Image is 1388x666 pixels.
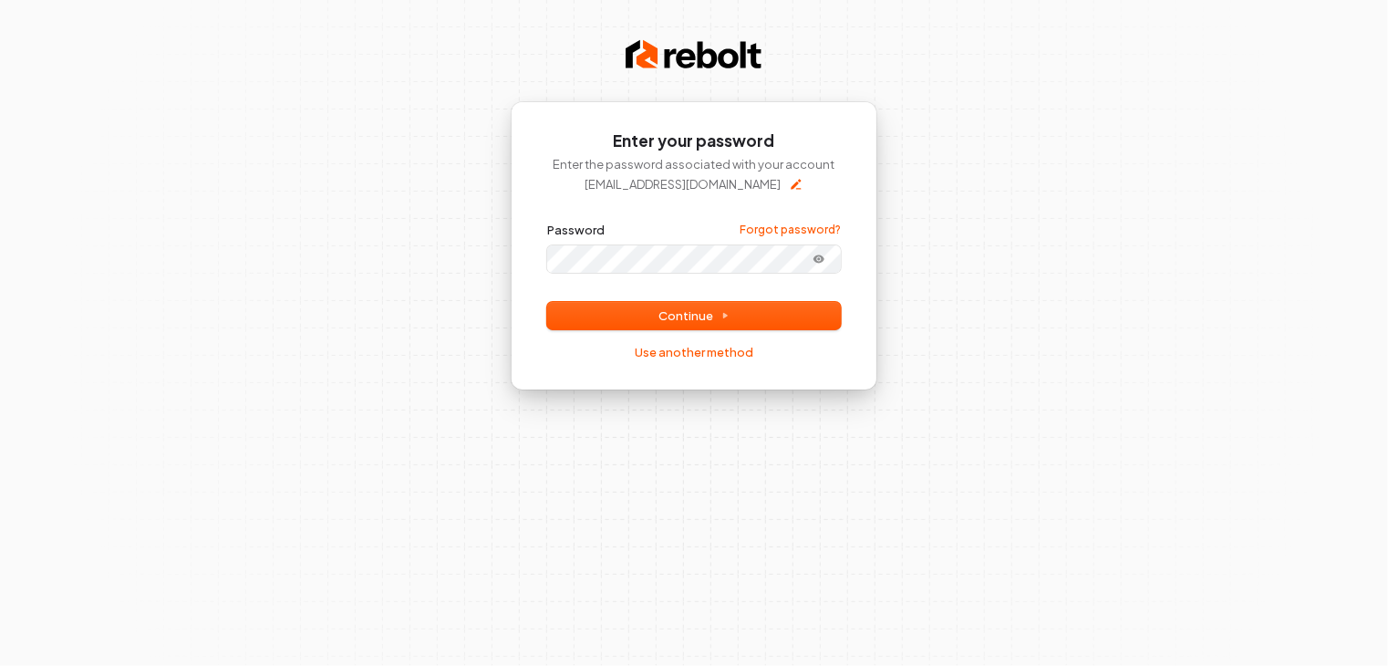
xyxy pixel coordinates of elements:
[547,222,605,238] label: Password
[658,307,730,324] span: Continue
[801,248,837,270] button: Show password
[585,176,782,193] p: [EMAIL_ADDRESS][DOMAIN_NAME]
[635,344,753,360] a: Use another method
[547,302,841,329] button: Continue
[789,177,803,192] button: Edit
[740,223,841,237] a: Forgot password?
[626,36,762,73] img: Rebolt Logo
[547,130,841,152] h1: Enter your password
[547,156,841,172] p: Enter the password associated with your account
